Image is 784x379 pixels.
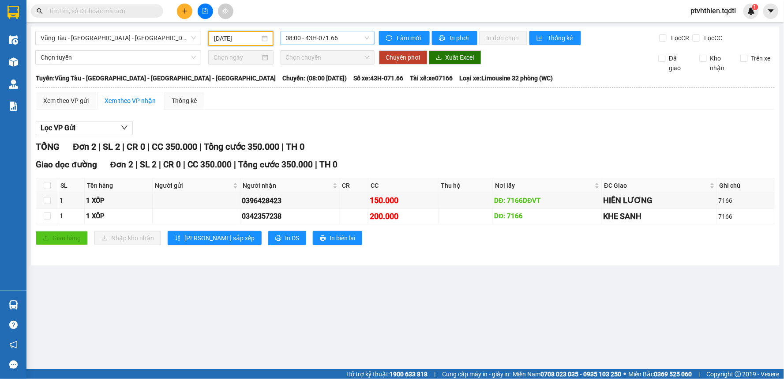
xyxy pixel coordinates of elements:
span: Hỗ trợ kỹ thuật: [346,369,428,379]
span: search [37,8,43,14]
span: copyright [735,371,741,377]
strong: 0369 525 060 [654,371,692,378]
sup: 1 [752,4,758,10]
span: Tổng cước 350.000 [204,141,279,152]
span: CR 0 [163,159,181,170]
span: In DS [285,233,299,243]
span: Làm mới [397,33,423,43]
span: printer [320,235,326,242]
span: Đơn 2 [73,141,96,152]
span: SL 2 [140,159,157,170]
span: Giao dọc đường [36,159,97,170]
div: 150.000 [370,194,437,207]
div: 1 XÔP [86,211,151,222]
span: Người nhận [243,181,330,190]
span: | [434,369,435,379]
span: 1 [754,4,757,10]
button: aim [218,4,233,19]
img: warehouse-icon [9,35,18,45]
span: download [436,54,442,61]
button: plus [177,4,192,19]
span: SL 2 [103,141,120,152]
span: question-circle [9,321,18,329]
span: Chuyến: (08:00 [DATE]) [282,73,347,83]
span: sort-ascending [175,235,181,242]
th: CC [368,178,439,193]
button: Lọc VP Gửi [36,121,133,135]
span: caret-down [767,7,775,15]
button: syncLàm mới [379,31,430,45]
span: | [315,159,317,170]
div: 7166 [719,196,773,205]
div: 200.000 [370,210,437,223]
button: printerIn DS [268,231,306,245]
button: uploadGiao hàng [36,231,88,245]
span: Số xe: 43H-071.66 [353,73,403,83]
span: down [121,124,128,131]
span: | [699,369,700,379]
span: 08:00 - 43H-071.66 [286,31,369,45]
span: | [234,159,236,170]
input: Chọn ngày [214,53,260,62]
span: message [9,360,18,369]
span: aim [222,8,229,14]
button: printerIn biên lai [313,231,362,245]
span: Tổng cước 350.000 [238,159,313,170]
span: CC 350.000 [152,141,197,152]
button: downloadNhập kho nhận [94,231,161,245]
span: Loại xe: Limousine 32 phòng (WC) [459,73,553,83]
div: 1 [60,211,83,222]
img: logo-vxr [8,6,19,19]
input: 10/09/2025 [214,34,259,43]
th: Ghi chú [717,178,775,193]
span: sync [386,35,394,42]
span: Miền Bắc [629,369,692,379]
th: SL [58,178,85,193]
th: Tên hàng [85,178,153,193]
div: DĐ: 7166 [495,211,600,222]
span: ptvhthien.tqdtl [684,5,743,16]
span: printer [439,35,446,42]
span: In biên lai [330,233,355,243]
button: In đơn chọn [480,31,528,45]
div: 1 [60,196,83,206]
span: Xuất Excel [446,53,474,62]
span: [PERSON_NAME] sắp xếp [184,233,255,243]
button: bar-chartThống kê [529,31,581,45]
span: Trên xe [748,53,774,63]
button: file-add [198,4,213,19]
strong: 0708 023 035 - 0935 103 250 [541,371,622,378]
span: CR 0 [127,141,145,152]
span: | [159,159,161,170]
span: | [122,141,124,152]
div: 0342357238 [242,211,338,222]
img: warehouse-icon [9,80,18,89]
span: plus [182,8,188,14]
span: CC 350.000 [188,159,232,170]
span: Vũng Tàu - Đà Nẵng - Huế - Quảng Trị [41,31,196,45]
img: warehouse-icon [9,57,18,67]
span: Thống kê [548,33,574,43]
button: sort-ascending[PERSON_NAME] sắp xếp [168,231,262,245]
th: CR [340,178,368,193]
div: HIỀN LƯƠNG [604,194,716,207]
span: printer [275,235,281,242]
th: Thu hộ [439,178,493,193]
span: Chọn tuyến [41,51,196,64]
span: | [199,141,202,152]
input: Tìm tên, số ĐT hoặc mã đơn [49,6,153,16]
div: Xem theo VP nhận [105,96,156,106]
div: 0396428423 [242,195,338,206]
strong: 1900 633 818 [390,371,428,378]
button: downloadXuất Excel [429,50,481,64]
img: icon-new-feature [747,7,755,15]
button: Chuyển phơi [379,50,428,64]
span: Cung cấp máy in - giấy in: [442,369,511,379]
span: Đã giao [666,53,693,73]
span: Chọn chuyến [286,51,369,64]
span: bar-chart [536,35,544,42]
span: Người gửi [155,181,231,190]
span: ĐC Giao [604,181,708,190]
div: 1 XỐP [86,196,151,206]
span: | [135,159,138,170]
